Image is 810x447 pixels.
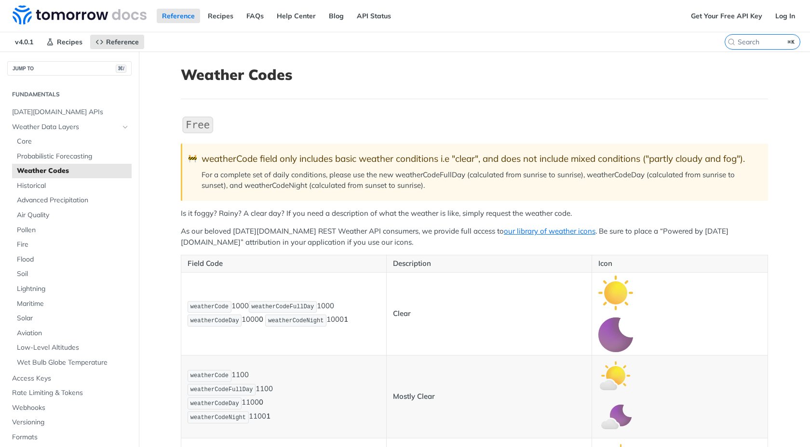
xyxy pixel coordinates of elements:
p: 1100 1100 1100 1100 [188,369,380,424]
span: Access Keys [12,374,129,383]
strong: Clear [393,309,411,318]
a: Formats [7,430,132,445]
strong: 0 [259,398,263,407]
a: Pollen [12,223,132,237]
a: Low-Level Altitudes [12,341,132,355]
a: FAQs [241,9,269,23]
img: mostly_clear_day [598,358,633,393]
svg: Search [728,38,735,46]
span: Wet Bulb Globe Temperature [17,358,129,368]
span: Recipes [57,38,82,46]
span: Weather Codes [17,166,129,176]
h2: Fundamentals [7,90,132,99]
kbd: ⌘K [785,37,797,47]
a: Reference [157,9,200,23]
span: Air Quality [17,210,129,220]
a: Wet Bulb Globe Temperature [12,355,132,370]
strong: Mostly Clear [393,392,435,401]
span: Lightning [17,284,129,294]
span: weatherCodeNight [190,414,246,421]
p: Field Code [188,258,380,269]
span: Advanced Precipitation [17,196,129,205]
img: mostly_clear_night [598,400,633,435]
a: Historical [12,179,132,193]
a: Advanced Precipitation [12,193,132,208]
a: Weather Codes [12,164,132,178]
span: weatherCodeFullDay [190,386,253,393]
span: Pollen [17,225,129,235]
span: Expand image [598,370,633,380]
span: Flood [17,255,129,264]
a: Air Quality [12,208,132,223]
span: weatherCodeDay [190,317,239,324]
a: Log In [770,9,800,23]
a: Reference [90,35,144,49]
p: As our beloved [DATE][DOMAIN_NAME] REST Weather API consumers, we provide full access to . Be sur... [181,226,768,248]
span: Historical [17,181,129,191]
span: Core [17,137,129,146]
a: Maritime [12,297,132,311]
a: Versioning [7,415,132,430]
span: Aviation [17,329,129,338]
span: Low-Level Altitudes [17,343,129,353]
p: For a complete set of daily conditions, please use the new weatherCodeFullDay (calculated from su... [202,170,758,191]
a: Get Your Free API Key [686,9,768,23]
button: Hide subpages for Weather Data Layers [121,123,129,131]
span: Expand image [598,288,633,297]
a: Blog [324,9,349,23]
a: Lightning [12,282,132,296]
span: Solar [17,314,129,323]
span: Expand image [598,412,633,421]
span: Expand image [598,329,633,339]
a: Soil [12,267,132,281]
p: 1000 1000 1000 1000 [188,300,380,328]
span: weatherCode [190,372,229,379]
a: Weather Data LayersHide subpages for Weather Data Layers [7,120,132,134]
span: v4.0.1 [10,35,39,49]
p: Description [393,258,585,269]
button: JUMP TO⌘/ [7,61,132,76]
a: Webhooks [7,401,132,415]
a: [DATE][DOMAIN_NAME] APIs [7,105,132,119]
img: clear_day [598,276,633,310]
a: Solar [12,311,132,326]
strong: 0 [259,315,263,324]
a: Probabilistic Forecasting [12,149,132,164]
img: Tomorrow.io Weather API Docs [13,5,147,25]
span: Probabilistic Forecasting [17,152,129,161]
a: Rate Limiting & Tokens [7,386,132,400]
span: 🚧 [188,153,197,164]
a: Recipes [41,35,88,49]
a: Core [12,134,132,149]
span: ⌘/ [116,65,126,73]
span: Rate Limiting & Tokens [12,388,129,398]
span: weatherCodeDay [190,400,239,407]
a: Flood [12,252,132,267]
span: Weather Data Layers [12,122,119,132]
span: Maritime [17,299,129,309]
span: Webhooks [12,403,129,413]
a: our library of weather icons [504,226,595,236]
a: Aviation [12,326,132,341]
a: Access Keys [7,371,132,386]
span: Reference [106,38,139,46]
span: Fire [17,240,129,250]
p: Icon [598,258,761,269]
span: Formats [12,433,129,442]
a: API Status [351,9,396,23]
span: weatherCodeFullDay [252,303,314,310]
a: Help Center [271,9,321,23]
a: Recipes [202,9,239,23]
img: clear_night [598,317,633,352]
strong: 1 [344,315,348,324]
span: weatherCode [190,303,229,310]
span: Versioning [12,418,129,427]
span: [DATE][DOMAIN_NAME] APIs [12,107,129,117]
strong: 1 [266,412,270,421]
h1: Weather Codes [181,66,768,83]
div: weatherCode field only includes basic weather conditions i.e "clear", and does not include mixed ... [202,153,758,164]
a: Fire [12,237,132,252]
p: Is it foggy? Rainy? A clear day? If you need a description of what the weather is like, simply re... [181,208,768,219]
span: weatherCodeNight [268,317,324,324]
span: Soil [17,269,129,279]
